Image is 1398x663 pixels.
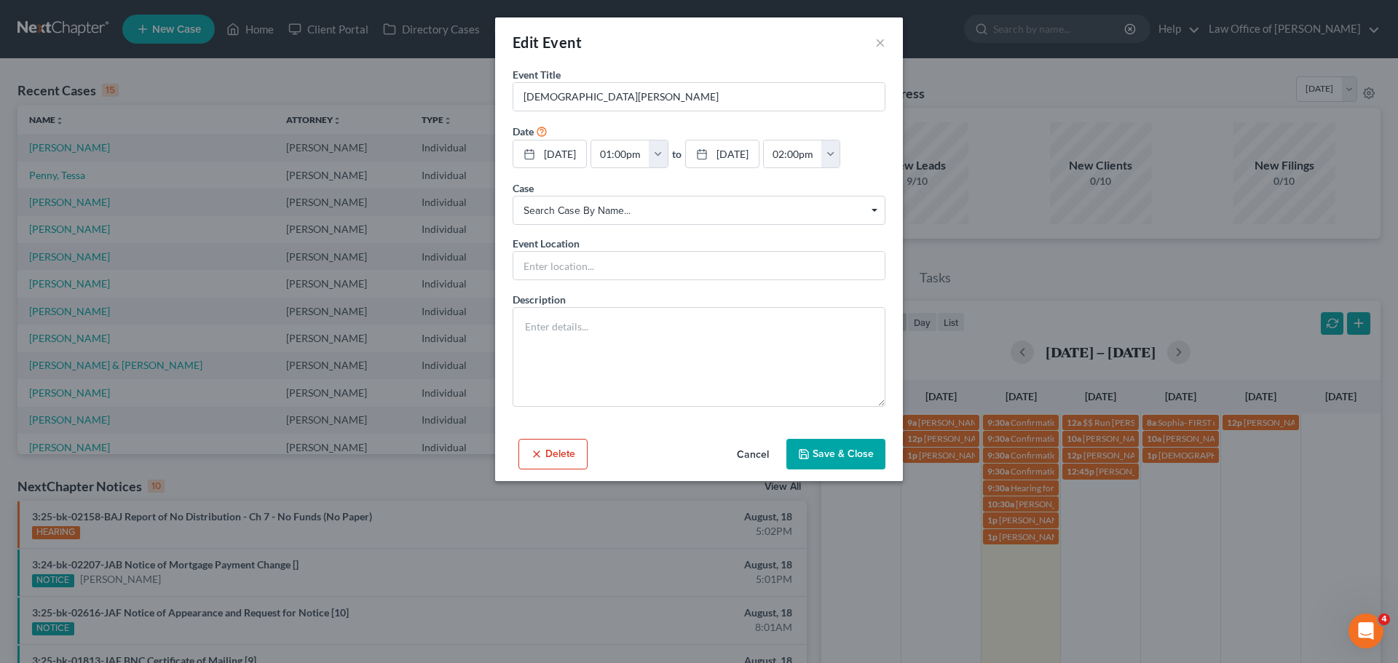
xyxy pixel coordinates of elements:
span: Search case by name... [524,203,874,218]
span: Edit Event [513,33,582,51]
input: -- : -- [764,140,822,168]
button: × [875,33,885,51]
input: Enter event name... [513,83,885,111]
span: Select box activate [513,196,885,225]
input: -- : -- [591,140,649,168]
label: Case [513,180,534,196]
button: Cancel [725,440,781,469]
label: Description [513,292,566,307]
iframe: Intercom live chat [1348,614,1383,648]
input: Enter location... [513,252,885,279]
span: 4 [1378,614,1390,625]
button: Save & Close [786,439,885,469]
label: Event Location [513,236,580,251]
button: Delete [518,439,588,469]
span: Event Title [513,68,561,81]
label: Date [513,124,534,139]
a: [DATE] [686,140,759,168]
label: to [672,146,682,162]
a: [DATE] [513,140,586,168]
